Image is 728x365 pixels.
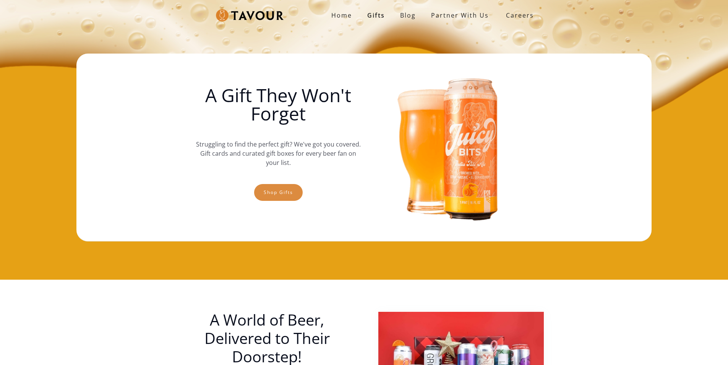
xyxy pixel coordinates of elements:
a: Home [324,8,360,23]
strong: Careers [506,8,534,23]
a: Careers [496,5,540,26]
a: Shop gifts [254,184,303,201]
strong: Home [331,11,352,20]
a: partner with us [423,8,496,23]
p: Struggling to find the perfect gift? We've got you covered. Gift cards and curated gift boxes for... [196,132,361,175]
a: Gifts [360,8,392,23]
a: Blog [392,8,423,23]
h1: A Gift They Won't Forget [196,86,361,123]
